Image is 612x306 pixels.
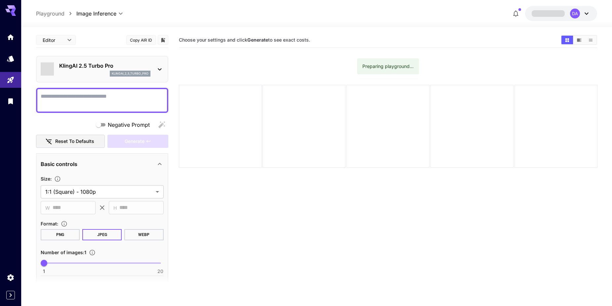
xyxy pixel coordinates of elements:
button: Choose the file format for the output image. [58,221,70,227]
span: Negative Prompt [108,121,150,129]
div: DA [570,9,580,18]
span: H [113,204,117,212]
span: Number of images : 1 [41,250,86,255]
div: Library [7,97,15,105]
p: Basic controls [41,160,77,168]
span: Editor [43,37,63,44]
button: Copy AIR ID [126,35,156,45]
span: Format : [41,221,58,226]
b: Generate [247,37,268,43]
span: 20 [157,268,163,275]
div: Show media in grid viewShow media in video viewShow media in list view [561,35,597,45]
button: JPEG [82,229,122,240]
div: Basic controls [41,156,164,172]
span: Choose your settings and click to see exact costs. [179,37,310,43]
div: Models [7,54,15,63]
span: W [45,204,50,212]
button: Expand sidebar [6,291,15,299]
button: Show media in list view [585,36,596,44]
button: Show media in video view [573,36,585,44]
button: Specify how many images to generate in a single request. Each image generation will be charged se... [86,249,98,256]
button: DA [525,6,597,21]
div: Playground [7,76,15,84]
span: Image Inference [76,10,116,17]
div: Settings [7,273,15,282]
button: Adjust the dimensions of the generated image by specifying its width and height in pixels, or sel... [52,176,63,182]
div: Home [7,33,15,41]
button: WEBP [124,229,164,240]
span: 1 [43,268,45,275]
div: Preparing playground... [362,60,414,72]
button: Reset to defaults [36,135,105,148]
div: KlingAI 2.5 Turbo Proklingai_2_5_turbo_pro [41,59,164,79]
button: Show media in grid view [561,36,573,44]
nav: breadcrumb [36,10,76,17]
p: klingai_2_5_turbo_pro [112,71,148,76]
button: PNG [41,229,80,240]
p: KlingAI 2.5 Turbo Pro [59,62,150,70]
span: Size : [41,176,52,182]
span: 1:1 (Square) - 1080p [45,188,153,196]
button: Add to library [160,36,166,44]
a: Playground [36,10,64,17]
